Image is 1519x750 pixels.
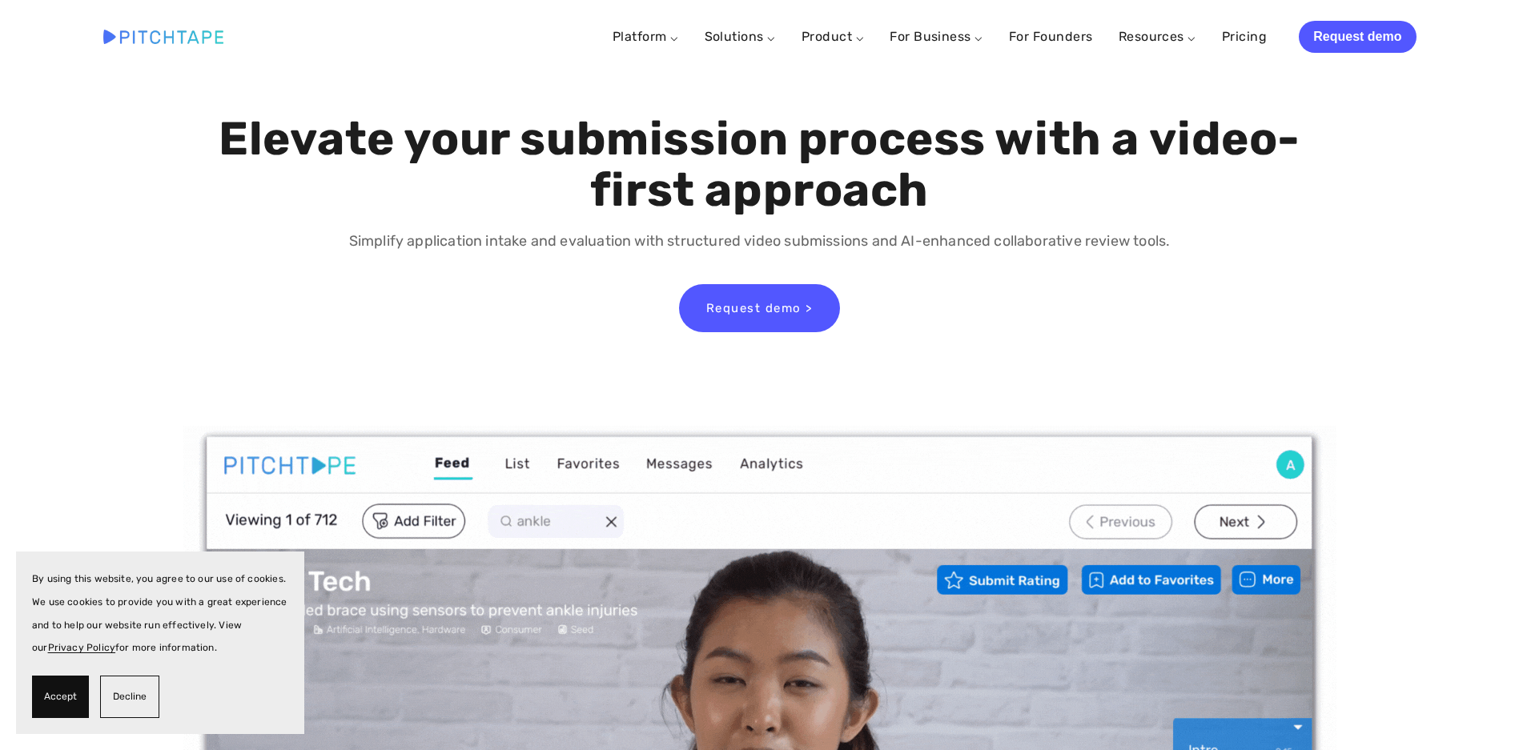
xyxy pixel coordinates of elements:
[44,685,77,708] span: Accept
[890,29,983,44] a: For Business ⌵
[32,676,89,718] button: Accept
[32,568,288,660] p: By using this website, you agree to our use of cookies. We use cookies to provide you with a grea...
[113,685,147,708] span: Decline
[1299,21,1416,53] a: Request demo
[1009,22,1093,51] a: For Founders
[48,642,116,653] a: Privacy Policy
[16,551,304,734] section: Cookie banner
[802,29,864,44] a: Product ⌵
[215,114,1304,216] h1: Elevate your submission process with a video-first approach
[705,29,776,44] a: Solutions ⌵
[613,29,679,44] a: Platform ⌵
[1119,29,1196,44] a: Resources ⌵
[100,676,159,718] button: Decline
[103,30,223,43] img: Pitchtape | Video Submission Management Software
[1222,22,1267,51] a: Pricing
[215,230,1304,253] p: Simplify application intake and evaluation with structured video submissions and AI-enhanced coll...
[679,284,840,332] a: Request demo >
